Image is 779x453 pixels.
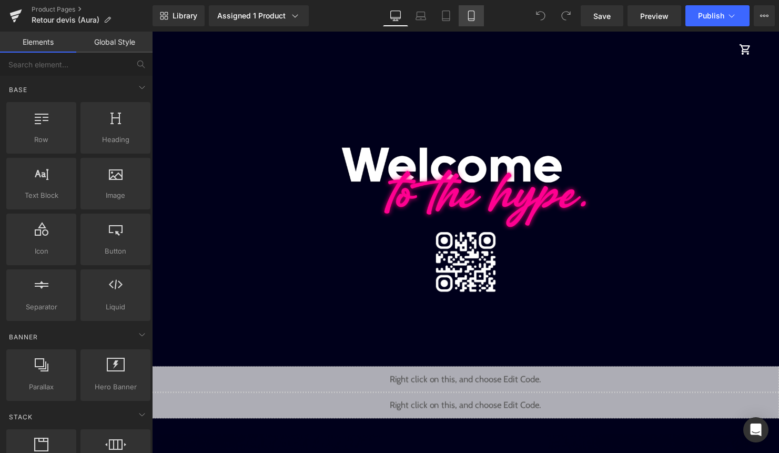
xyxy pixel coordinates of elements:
[408,5,433,26] a: Laptop
[555,5,576,26] button: Redo
[9,381,73,392] span: Parallax
[9,190,73,201] span: Text Block
[8,412,34,422] span: Stack
[84,381,147,392] span: Hero Banner
[754,5,775,26] button: More
[9,301,73,313] span: Separator
[217,11,300,21] div: Assigned 1 Product
[8,85,28,95] span: Base
[27,27,119,36] div: Domaine: [DOMAIN_NAME]
[593,11,611,22] span: Save
[433,5,459,26] a: Tablet
[173,11,197,21] span: Library
[9,134,73,145] span: Row
[743,417,768,442] div: Open Intercom Messenger
[8,332,39,342] span: Banner
[628,5,681,26] a: Preview
[640,11,669,22] span: Preview
[84,301,147,313] span: Liquid
[530,5,551,26] button: Undo
[84,134,147,145] span: Heading
[32,16,99,24] span: Retour devis (Aura)
[32,5,153,14] a: Product Pages
[17,27,25,36] img: website_grey.svg
[44,61,52,69] img: tab_domain_overview_orange.svg
[685,5,750,26] button: Publish
[76,32,153,53] a: Global Style
[698,12,724,20] span: Publish
[592,8,613,29] a: Panier
[9,246,73,257] span: Icon
[121,61,129,69] img: tab_keywords_by_traffic_grey.svg
[596,12,609,25] span: shopping_cart
[153,5,205,26] a: New Library
[84,246,147,257] span: Button
[133,62,159,69] div: Mots-clés
[383,5,408,26] a: Desktop
[17,17,25,25] img: logo_orange.svg
[459,5,484,26] a: Mobile
[84,190,147,201] span: Image
[55,62,81,69] div: Domaine
[29,17,52,25] div: v 4.0.25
